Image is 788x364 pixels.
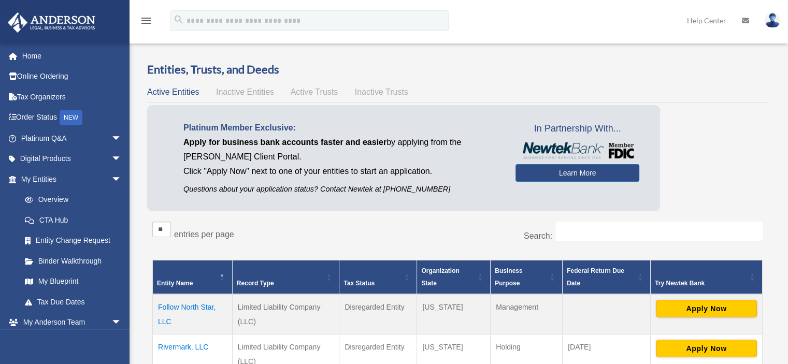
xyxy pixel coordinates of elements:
span: Inactive Entities [216,88,274,96]
th: Record Type: Activate to sort [232,260,339,294]
a: menu [140,18,152,27]
label: entries per page [174,230,234,239]
button: Apply Now [656,300,757,317]
i: search [173,14,184,25]
p: Platinum Member Exclusive: [183,121,500,135]
span: Record Type [237,280,274,287]
div: Try Newtek Bank [655,277,747,289]
a: Entity Change Request [15,230,132,251]
a: Binder Walkthrough [15,251,132,271]
td: Disregarded Entity [339,294,417,334]
span: Entity Name [157,280,193,287]
th: Federal Return Due Date: Activate to sort [563,260,651,294]
th: Organization State: Activate to sort [417,260,491,294]
a: Order StatusNEW [7,107,137,128]
label: Search: [524,231,552,240]
span: Federal Return Due Date [567,267,624,287]
a: Home [7,46,137,66]
td: [US_STATE] [417,294,491,334]
span: Apply for business bank accounts faster and easier [183,138,386,147]
span: Active Trusts [291,88,338,96]
button: Apply Now [656,340,757,357]
span: Business Purpose [495,267,522,287]
a: Online Ordering [7,66,137,87]
i: menu [140,14,152,27]
a: My Entitiesarrow_drop_down [7,169,132,190]
th: Business Purpose: Activate to sort [491,260,563,294]
img: Anderson Advisors Platinum Portal [5,12,98,33]
span: Inactive Trusts [355,88,408,96]
img: User Pic [765,13,780,28]
a: CTA Hub [15,210,132,230]
a: Tax Due Dates [15,292,132,312]
th: Tax Status: Activate to sort [339,260,417,294]
td: Follow North Star, LLC [153,294,233,334]
p: Click "Apply Now" next to one of your entities to start an application. [183,164,500,179]
span: Active Entities [147,88,199,96]
span: Tax Status [343,280,375,287]
a: My Anderson Teamarrow_drop_down [7,312,137,333]
span: In Partnership With... [515,121,639,137]
a: Overview [15,190,127,210]
a: Learn More [515,164,639,182]
span: arrow_drop_down [111,169,132,190]
h3: Entities, Trusts, and Deeds [147,62,768,78]
td: Management [491,294,563,334]
span: arrow_drop_down [111,128,132,149]
span: arrow_drop_down [111,312,132,333]
th: Try Newtek Bank : Activate to sort [650,260,762,294]
th: Entity Name: Activate to invert sorting [153,260,233,294]
a: Digital Productsarrow_drop_down [7,149,137,169]
img: NewtekBankLogoSM.png [521,142,634,159]
span: arrow_drop_down [111,149,132,170]
td: Limited Liability Company (LLC) [232,294,339,334]
p: Questions about your application status? Contact Newtek at [PHONE_NUMBER] [183,183,500,196]
div: NEW [60,110,82,125]
a: Platinum Q&Aarrow_drop_down [7,128,137,149]
p: by applying from the [PERSON_NAME] Client Portal. [183,135,500,164]
span: Organization State [421,267,459,287]
a: Tax Organizers [7,86,137,107]
a: My Blueprint [15,271,132,292]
